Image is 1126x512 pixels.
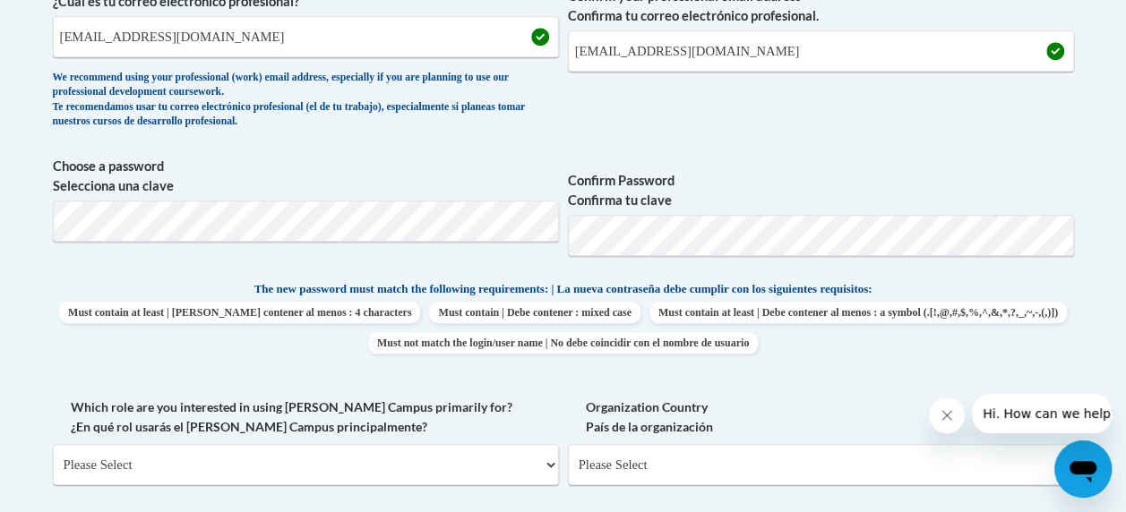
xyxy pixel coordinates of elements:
[649,302,1067,323] span: Must contain at least | Debe contener al menos : a symbol (.[!,@,#,$,%,^,&,*,?,_,~,-,(,)])
[568,397,1074,437] label: Organization Country País de la organización
[429,302,640,323] span: Must contain | Debe contener : mixed case
[568,171,1074,210] label: Confirm Password Confirma tu clave
[11,13,145,27] span: Hi. How can we help?
[368,332,758,354] span: Must not match the login/user name | No debe coincidir con el nombre de usuario
[929,397,965,433] iframe: Close message
[59,302,420,323] span: Must contain at least | [PERSON_NAME] contener al menos : 4 characters
[972,394,1112,433] iframe: Message from company
[53,157,559,196] label: Choose a password Selecciona una clave
[53,397,559,437] label: Which role are you interested in using [PERSON_NAME] Campus primarily for? ¿En qué rol usarás el ...
[254,281,872,297] span: The new password must match the following requirements: | La nueva contraseña debe cumplir con lo...
[568,30,1074,72] input: Required
[1054,440,1112,498] iframe: Button to launch messaging window
[53,16,559,57] input: Metadata input
[53,71,559,130] div: We recommend using your professional (work) email address, especially if you are planning to use ...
